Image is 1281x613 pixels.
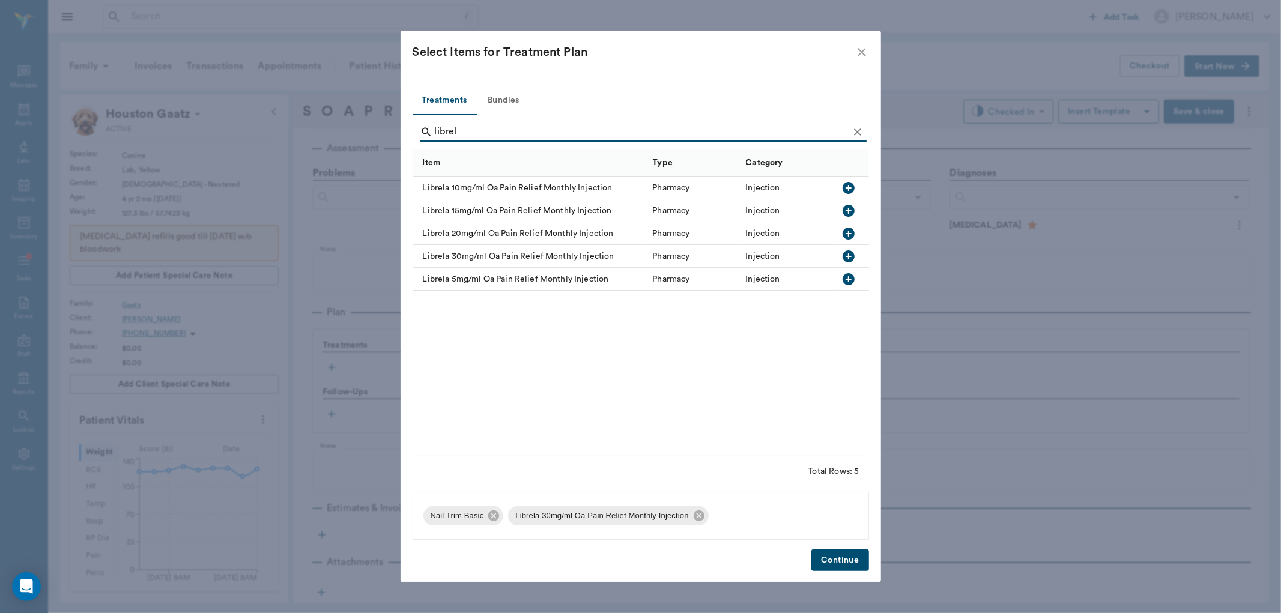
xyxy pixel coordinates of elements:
[413,43,855,62] div: Select Items for Treatment Plan
[508,510,695,522] span: Librela 30mg/ml Oa Pain Relief Monthly Injection
[746,146,783,180] div: Category
[508,506,708,525] div: Librela 30mg/ml Oa Pain Relief Monthly Injection
[413,222,647,245] div: Librela 20mg/ml Oa Pain Relief Monthly Injection
[413,268,647,291] div: Librela 5mg/ml Oa Pain Relief Monthly Injection
[413,177,647,199] div: Librela 10mg/ml Oa Pain Relief Monthly Injection
[653,182,690,194] div: Pharmacy
[849,123,867,141] button: Clear
[420,122,867,144] div: Search
[413,149,647,177] div: Item
[653,146,673,180] div: Type
[808,465,859,477] div: Total Rows: 5
[740,149,833,177] div: Category
[423,506,504,525] div: Nail Trim Basic
[746,182,780,194] div: Injection
[653,250,690,262] div: Pharmacy
[647,149,740,177] div: Type
[811,549,868,572] button: Continue
[653,205,690,217] div: Pharmacy
[746,250,780,262] div: Injection
[746,228,780,240] div: Injection
[12,572,41,601] div: Open Intercom Messenger
[413,199,647,222] div: Librela 15mg/ml Oa Pain Relief Monthly Injection
[423,510,491,522] span: Nail Trim Basic
[855,45,869,59] button: close
[423,146,441,180] div: Item
[746,205,780,217] div: Injection
[413,86,477,115] button: Treatments
[477,86,531,115] button: Bundles
[746,273,780,285] div: Injection
[435,122,849,142] input: Find a treatment
[653,273,690,285] div: Pharmacy
[653,228,690,240] div: Pharmacy
[413,245,647,268] div: Librela 30mg/ml Oa Pain Relief Monthly Injection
